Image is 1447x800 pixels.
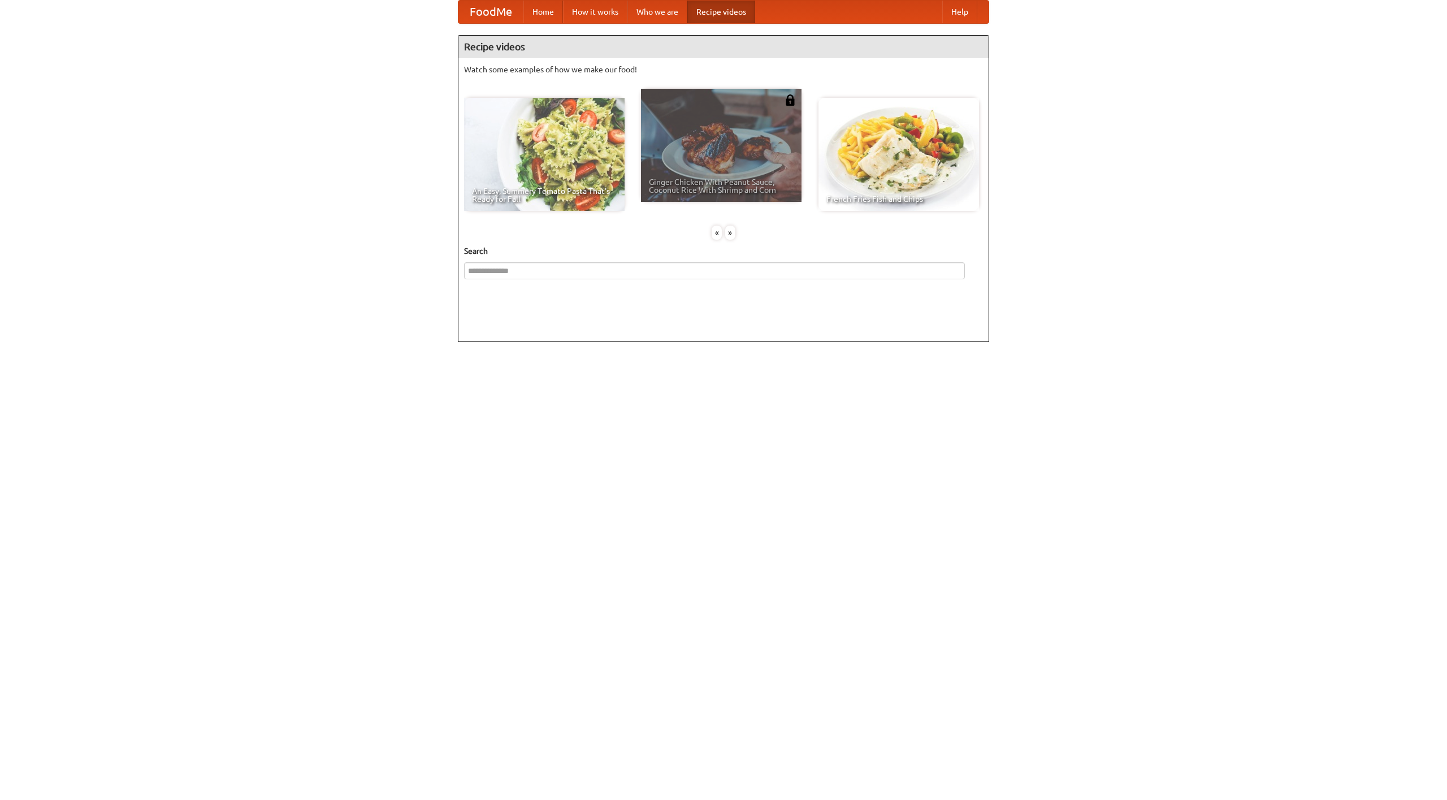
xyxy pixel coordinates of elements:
[563,1,627,23] a: How it works
[458,1,523,23] a: FoodMe
[785,94,796,106] img: 483408.png
[725,226,735,240] div: »
[458,36,989,58] h4: Recipe videos
[818,98,979,211] a: French Fries Fish and Chips
[627,1,687,23] a: Who we are
[942,1,977,23] a: Help
[523,1,563,23] a: Home
[464,245,983,257] h5: Search
[464,64,983,75] p: Watch some examples of how we make our food!
[712,226,722,240] div: «
[687,1,755,23] a: Recipe videos
[464,98,625,211] a: An Easy, Summery Tomato Pasta That's Ready for Fall
[472,187,617,203] span: An Easy, Summery Tomato Pasta That's Ready for Fall
[826,195,971,203] span: French Fries Fish and Chips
